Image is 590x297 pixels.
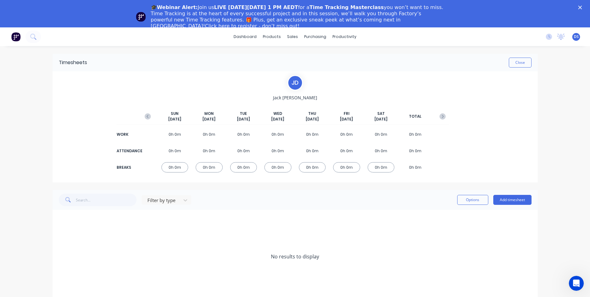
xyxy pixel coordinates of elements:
div: 0h 0m [333,162,360,172]
div: 0h 0m [161,146,188,156]
div: 0h 0m [333,146,360,156]
img: Factory [11,32,21,41]
div: 0h 0m [299,146,326,156]
div: Timesheets [59,59,87,66]
img: Profile image for Team [136,12,146,22]
div: 0h 0m [333,129,360,139]
div: 0h 0m [230,129,257,139]
span: THU [308,111,316,116]
span: Jack [PERSON_NAME] [273,94,317,101]
div: 0h 0m [196,146,223,156]
div: 0h 0m [196,162,223,172]
div: purchasing [301,32,329,41]
b: 🎓Webinar Alert: [151,4,198,10]
div: 0h 0m [368,129,395,139]
div: products [260,32,284,41]
b: LIVE [DATE][DATE] 1 PM AEDT [214,4,298,10]
div: 0h 0m [264,146,291,156]
div: J D [287,75,303,91]
span: SUN [171,111,179,116]
div: 0h 0m [402,146,429,156]
div: Join us for a you won’t want to miss. Time Tracking is at the heart of every successful project a... [151,4,444,29]
div: 0h 0m [161,162,188,172]
div: BREAKS [117,165,142,170]
span: [DATE] [202,116,216,122]
span: DS [574,34,579,40]
div: sales [284,32,301,41]
iframe: Intercom live chat [569,276,584,291]
div: WORK [117,132,142,137]
span: [DATE] [374,116,388,122]
div: 0h 0m [299,129,326,139]
div: 0h 0m [402,129,429,139]
button: Close [509,58,532,68]
span: SAT [377,111,385,116]
div: 0h 0m [368,162,395,172]
div: 0h 0m [264,129,291,139]
div: 0h 0m [402,162,429,172]
span: [DATE] [271,116,284,122]
span: MON [204,111,214,116]
div: ATTENDANCE [117,148,142,154]
div: 0h 0m [230,146,257,156]
span: TOTAL [409,114,421,119]
button: Add timesheet [493,195,532,205]
div: productivity [329,32,360,41]
span: [DATE] [237,116,250,122]
span: FRI [344,111,350,116]
input: Search... [76,194,137,206]
div: 0h 0m [230,162,257,172]
div: 0h 0m [264,162,291,172]
span: [DATE] [306,116,319,122]
div: 0h 0m [299,162,326,172]
div: 0h 0m [196,129,223,139]
a: dashboard [230,32,260,41]
button: Options [457,195,488,205]
div: Close [578,6,584,9]
div: 0h 0m [161,129,188,139]
b: Time Tracking Masterclass [309,4,384,10]
div: 0h 0m [368,146,395,156]
span: WED [273,111,282,116]
span: TUE [240,111,247,116]
span: [DATE] [340,116,353,122]
a: Click here to register - don’t miss out! [205,23,300,29]
span: [DATE] [168,116,181,122]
